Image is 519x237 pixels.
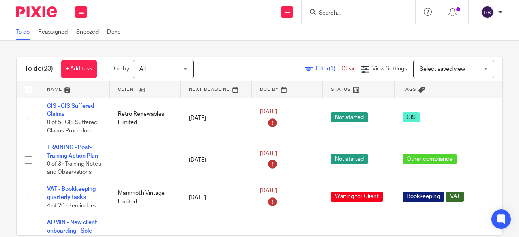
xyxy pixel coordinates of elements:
span: Filter [316,66,341,72]
td: [DATE] [181,98,252,139]
a: To do [16,24,34,40]
span: Select saved view [420,66,465,72]
span: Not started [331,154,368,164]
a: Done [107,24,125,40]
td: Mammoth Vintage Limited [110,181,181,214]
a: TRAINING - Post-Training Action Plan [47,145,98,158]
span: Waiting for Client [331,192,383,202]
a: CIS - CIS Suffered Claims [47,103,94,117]
span: All [139,66,146,72]
span: 0 of 5 · CIS Suffered Claims Procedure [47,120,97,134]
span: Not started [331,112,368,122]
h1: To do [25,65,53,73]
span: Other compliance [403,154,457,164]
td: [DATE] [181,139,252,181]
a: Clear [341,66,355,72]
span: VAT [446,192,464,202]
span: CIS [403,112,420,122]
span: Bookkeeping [403,192,444,202]
span: (1) [329,66,335,72]
a: Snoozed [76,24,103,40]
a: Reassigned [38,24,72,40]
td: [DATE] [181,181,252,214]
img: svg%3E [481,6,494,19]
td: Retro Renewables Limited [110,98,181,139]
span: [DATE] [260,188,277,194]
p: Due by [111,65,129,73]
span: Tags [403,87,416,92]
input: Search [318,10,391,17]
span: 4 of 20 · Reminders [47,203,96,209]
a: VAT - Bookkeeping quarterly tasks [47,186,96,200]
a: + Add task [61,60,97,78]
img: Pixie [16,6,57,17]
span: [DATE] [260,151,277,156]
span: View Settings [372,66,407,72]
span: (23) [42,66,53,72]
span: 0 of 3 · Training Notes and Observations [47,161,101,175]
span: [DATE] [260,109,277,115]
